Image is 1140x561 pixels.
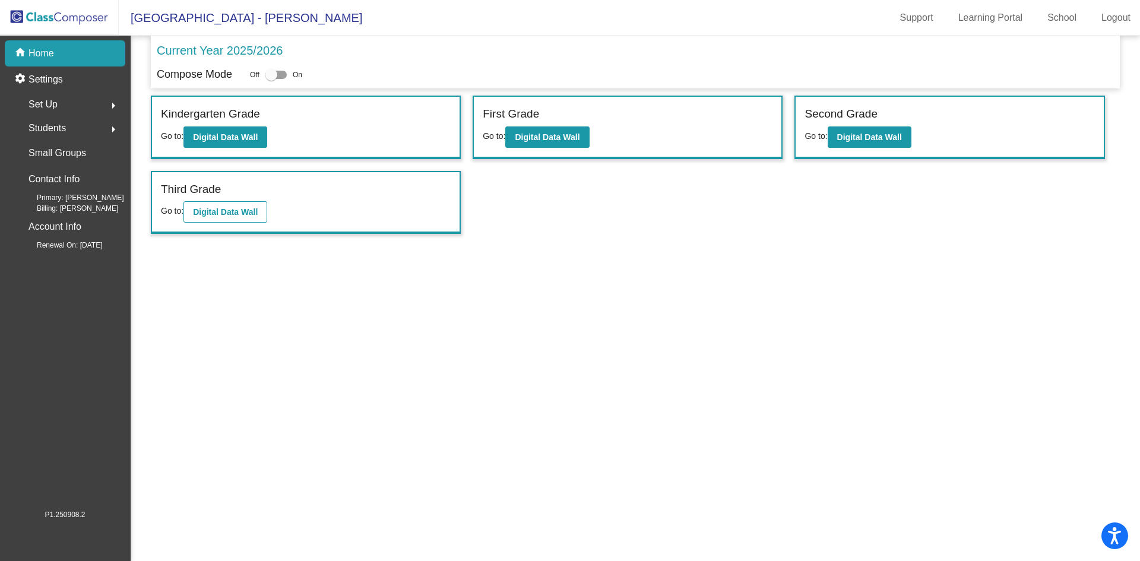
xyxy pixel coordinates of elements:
p: Current Year 2025/2026 [157,42,283,59]
mat-icon: settings [14,72,28,87]
mat-icon: arrow_right [106,99,121,113]
mat-icon: home [14,46,28,61]
button: Digital Data Wall [183,126,267,148]
button: Digital Data Wall [183,201,267,223]
b: Digital Data Wall [193,132,258,142]
b: Digital Data Wall [515,132,579,142]
p: Home [28,46,54,61]
p: Contact Info [28,171,80,188]
span: Primary: [PERSON_NAME] [18,192,124,203]
p: Small Groups [28,145,86,161]
mat-icon: arrow_right [106,122,121,137]
p: Settings [28,72,63,87]
p: Account Info [28,218,81,235]
span: Go to: [483,131,505,141]
span: Go to: [805,131,827,141]
a: School [1038,8,1086,27]
p: Compose Mode [157,66,232,83]
span: On [293,69,302,80]
label: Kindergarten Grade [161,106,260,123]
b: Digital Data Wall [837,132,902,142]
span: Go to: [161,206,183,215]
span: Set Up [28,96,58,113]
span: [GEOGRAPHIC_DATA] - [PERSON_NAME] [119,8,362,27]
a: Learning Portal [949,8,1033,27]
span: Billing: [PERSON_NAME] [18,203,118,214]
span: Renewal On: [DATE] [18,240,102,251]
button: Digital Data Wall [828,126,911,148]
label: Third Grade [161,181,221,198]
label: Second Grade [805,106,878,123]
label: First Grade [483,106,539,123]
span: Students [28,120,66,137]
a: Support [891,8,943,27]
button: Digital Data Wall [505,126,589,148]
span: Go to: [161,131,183,141]
b: Digital Data Wall [193,207,258,217]
span: Off [250,69,259,80]
a: Logout [1092,8,1140,27]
